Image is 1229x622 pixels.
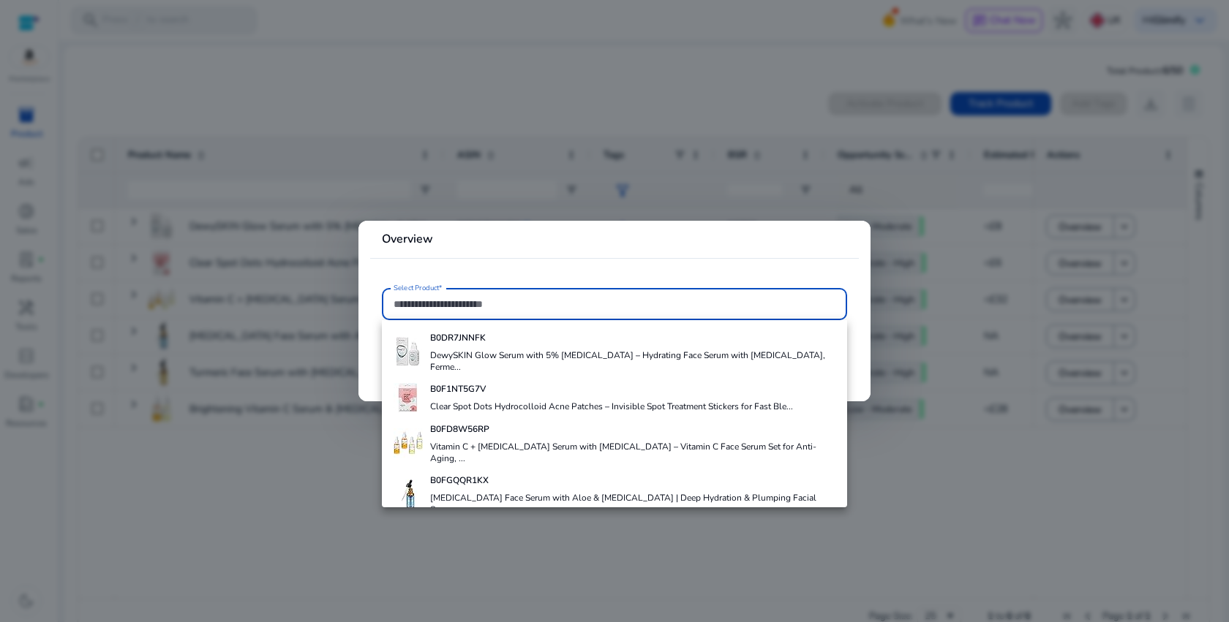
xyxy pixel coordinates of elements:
[430,332,486,344] b: B0DR7JNNFK
[394,283,443,293] mat-label: Select Product*
[394,428,423,458] img: 41G3BUTBexL._AC_US40_.jpg
[394,337,423,366] img: 31-Ds7JUO2L._AC_US40_.jpg
[394,383,423,412] img: 31XYdDCf1OL._AC_US40_.jpg
[430,474,489,486] b: B0FGQQR1KX
[430,492,835,515] h4: [MEDICAL_DATA] Face Serum with Aloe & [MEDICAL_DATA] | Deep Hydration & Plumping Facial Serum ...
[382,231,433,247] b: Overview
[430,349,835,373] h4: DewySKIN Glow Serum with 5% [MEDICAL_DATA] – Hydrating Face Serum with [MEDICAL_DATA], Ferme...
[430,383,486,395] b: B0F1NT5G7V
[430,401,793,412] h4: Clear Spot Dots Hydrocolloid Acne Patches – Invisible Spot Treatment Stickers for Fast Ble...
[430,423,489,435] b: B0FD8W56RP
[394,479,423,509] img: 312iZw1IoeL._AC_US40_.jpg
[430,441,835,464] h4: Vitamin C + [MEDICAL_DATA] Serum with [MEDICAL_DATA] – Vitamin C Face Serum Set for Anti-Aging, ...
